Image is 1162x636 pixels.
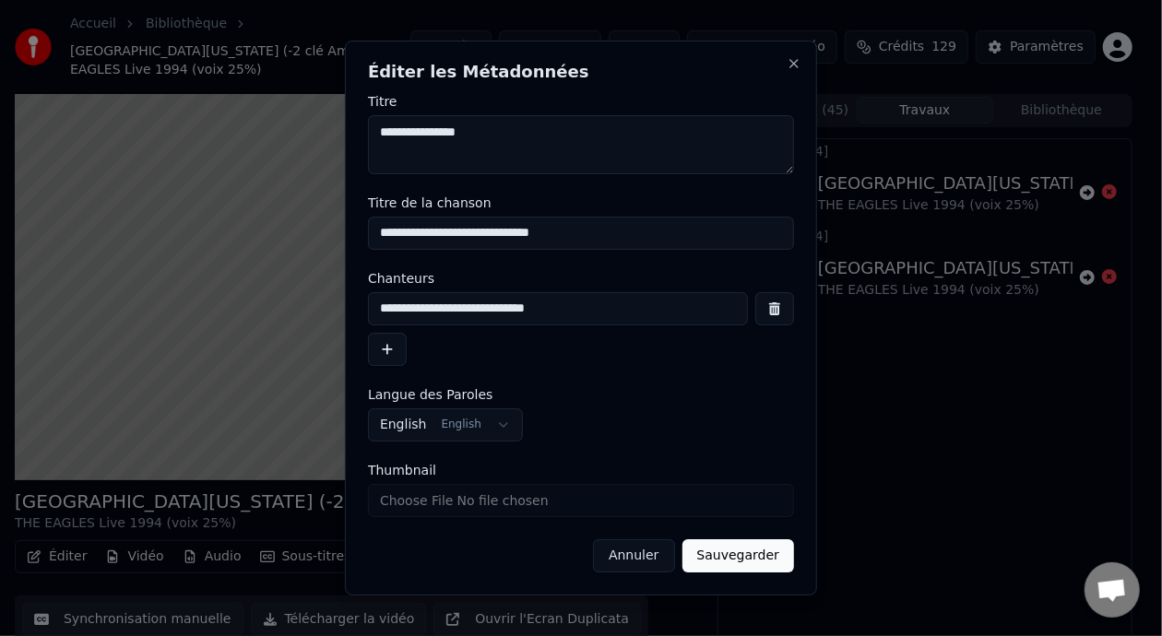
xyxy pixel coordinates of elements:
label: Titre de la chanson [368,196,794,209]
button: Annuler [593,539,674,572]
button: Sauvegarder [682,539,794,572]
label: Titre [368,95,794,108]
h2: Éditer les Métadonnées [368,64,794,80]
span: Thumbnail [368,464,436,477]
label: Chanteurs [368,272,794,285]
span: Langue des Paroles [368,388,493,401]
